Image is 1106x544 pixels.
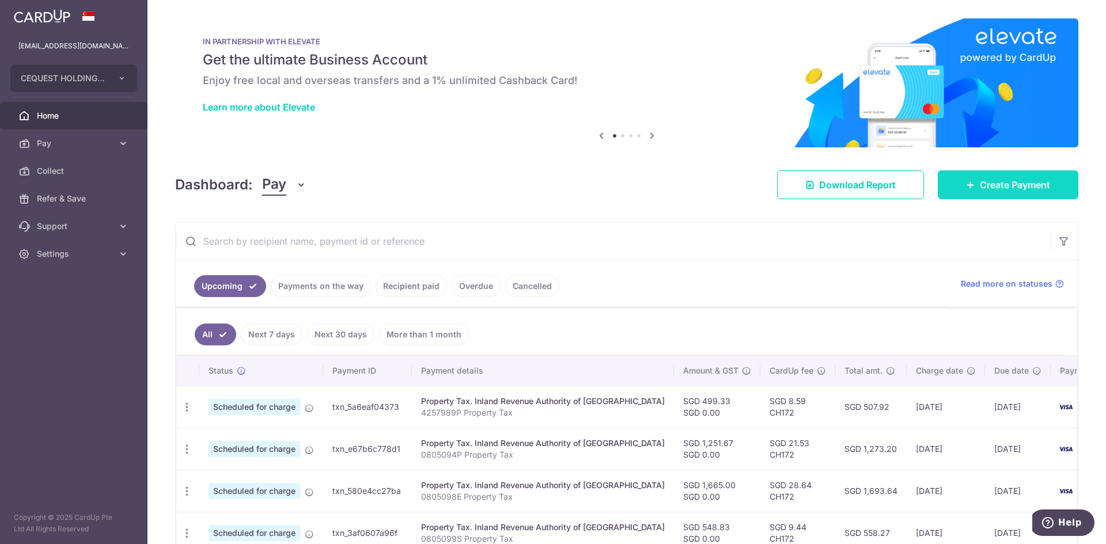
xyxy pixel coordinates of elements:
[175,174,253,195] h4: Dashboard:
[203,74,1051,88] h6: Enjoy free local and overseas transfers and a 1% unlimited Cashback Card!
[209,483,300,499] span: Scheduled for charge
[209,441,300,457] span: Scheduled for charge
[271,275,371,297] a: Payments on the way
[307,324,374,345] a: Next 30 days
[835,470,907,512] td: SGD 1,693.64
[760,470,835,512] td: SGD 28.64 CH172
[37,248,113,260] span: Settings
[241,324,302,345] a: Next 7 days
[323,470,412,512] td: txn_580e4cc27ba
[835,428,907,470] td: SGD 1,273.20
[674,470,760,512] td: SGD 1,665.00 SGD 0.00
[262,174,306,196] button: Pay
[323,386,412,428] td: txn_5a6eaf04373
[938,170,1078,199] a: Create Payment
[760,386,835,428] td: SGD 8.59 CH172
[452,275,501,297] a: Overdue
[203,51,1051,69] h5: Get the ultimate Business Account
[421,480,665,491] div: Property Tax. Inland Revenue Authority of [GEOGRAPHIC_DATA]
[176,223,1050,260] input: Search by recipient name, payment id or reference
[980,178,1050,192] span: Create Payment
[961,278,1064,290] a: Read more on statuses
[209,525,300,541] span: Scheduled for charge
[819,178,896,192] span: Download Report
[674,386,760,428] td: SGD 499.33 SGD 0.00
[961,278,1052,290] span: Read more on statuses
[262,174,286,196] span: Pay
[985,470,1051,512] td: [DATE]
[421,449,665,461] p: 0805094P Property Tax
[674,428,760,470] td: SGD 1,251.67 SGD 0.00
[835,386,907,428] td: SGD 507.92
[683,365,738,376] span: Amount & GST
[421,491,665,503] p: 0805098E Property Tax
[37,138,113,149] span: Pay
[323,356,412,386] th: Payment ID
[175,18,1078,147] img: Renovation banner
[907,470,985,512] td: [DATE]
[1054,442,1077,456] img: Bank Card
[994,365,1029,376] span: Due date
[10,64,137,92] button: CEQUEST HOLDINGS PTE. LTD.
[421,395,665,407] div: Property Tax. Inland Revenue Authority of [GEOGRAPHIC_DATA]
[1032,509,1094,538] iframe: Opens a widget where you can find more information
[985,386,1051,428] td: [DATE]
[844,365,882,376] span: Total amt.
[1054,400,1077,414] img: Bank Card
[1054,484,1077,498] img: Bank Card
[203,101,315,113] a: Learn more about Elevate
[195,324,236,345] a: All
[376,275,447,297] a: Recipient paid
[379,324,469,345] a: More than 1 month
[21,73,106,84] span: CEQUEST HOLDINGS PTE. LTD.
[907,428,985,470] td: [DATE]
[505,275,559,297] a: Cancelled
[37,193,113,204] span: Refer & Save
[209,399,300,415] span: Scheduled for charge
[985,428,1051,470] td: [DATE]
[777,170,924,199] a: Download Report
[412,356,674,386] th: Payment details
[203,37,1051,46] p: IN PARTNERSHIP WITH ELEVATE
[37,110,113,121] span: Home
[14,9,70,23] img: CardUp
[421,407,665,419] p: 4257989P Property Tax
[760,428,835,470] td: SGD 21.53 CH172
[37,165,113,177] span: Collect
[421,438,665,449] div: Property Tax. Inland Revenue Authority of [GEOGRAPHIC_DATA]
[916,365,963,376] span: Charge date
[421,522,665,533] div: Property Tax. Inland Revenue Authority of [GEOGRAPHIC_DATA]
[323,428,412,470] td: txn_e67b6c778d1
[18,40,129,52] p: [EMAIL_ADDRESS][DOMAIN_NAME]
[209,365,233,376] span: Status
[194,275,266,297] a: Upcoming
[770,365,813,376] span: CardUp fee
[37,220,113,232] span: Support
[907,386,985,428] td: [DATE]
